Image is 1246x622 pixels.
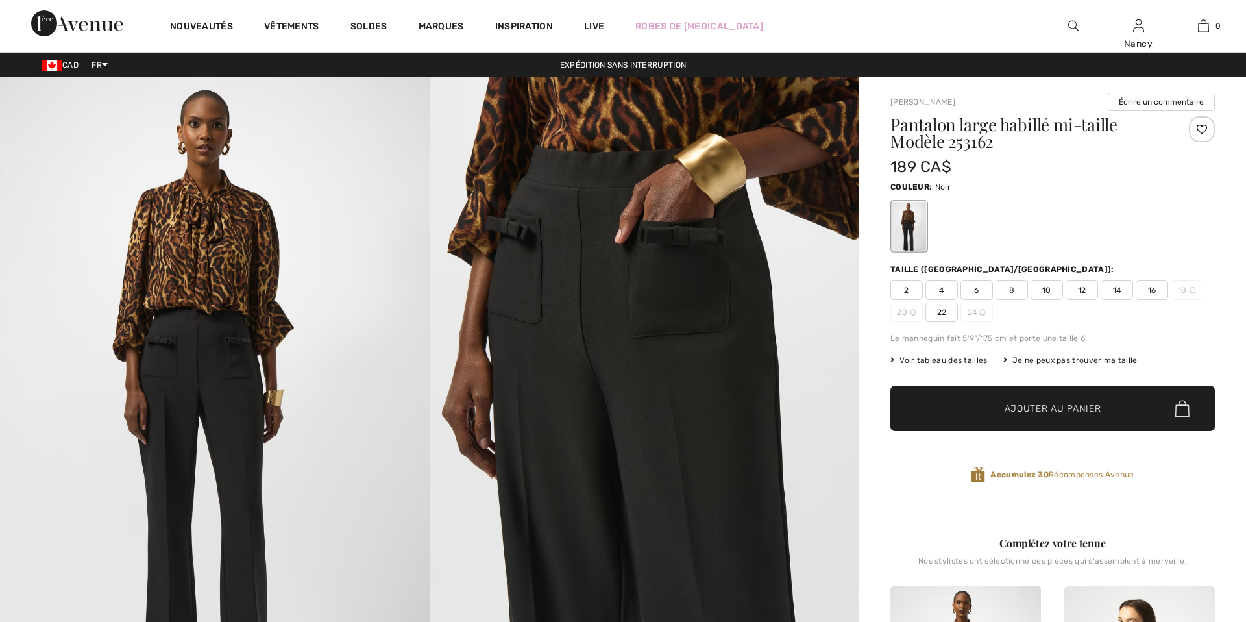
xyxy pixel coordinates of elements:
[890,332,1215,344] div: Le mannequin fait 5'9"/175 cm et porte une taille 6.
[1133,19,1144,32] a: Se connecter
[1108,93,1215,111] button: Écrire un commentaire
[960,280,993,300] span: 6
[890,386,1215,431] button: Ajouter au panier
[1031,280,1063,300] span: 10
[890,536,1215,551] div: Complétez votre tenue
[42,60,84,69] span: CAD
[935,182,951,192] span: Noir
[92,60,108,69] span: FR
[1175,400,1190,417] img: Bag.svg
[170,21,233,34] a: Nouveautés
[1101,280,1133,300] span: 14
[990,469,1134,480] span: Récompenses Avenue
[1190,287,1196,293] img: ring-m.svg
[1198,18,1209,34] img: Mon panier
[890,97,955,106] a: [PERSON_NAME]
[264,21,319,34] a: Vêtements
[419,21,464,34] a: Marques
[890,556,1215,576] div: Nos stylistes ont sélectionné ces pièces qui s'assemblent à merveille.
[960,303,993,322] span: 24
[890,280,923,300] span: 2
[925,303,958,322] span: 22
[584,19,604,33] a: Live
[890,355,988,366] span: Voir tableau des tailles
[892,202,926,251] div: Noir
[42,60,62,71] img: Canadian Dollar
[495,21,553,34] span: Inspiration
[1215,20,1221,32] span: 0
[1066,280,1098,300] span: 12
[1136,280,1168,300] span: 16
[350,21,387,34] a: Soldes
[31,10,123,36] img: 1ère Avenue
[1003,355,1138,366] div: Je ne peux pas trouver ma taille
[890,264,1117,275] div: Taille ([GEOGRAPHIC_DATA]/[GEOGRAPHIC_DATA]):
[890,116,1161,150] h1: Pantalon large habillé mi-taille Modèle 253162
[1005,402,1101,416] span: Ajouter au panier
[990,470,1049,479] strong: Accumulez 30
[890,182,932,192] span: Couleur:
[971,466,985,484] img: Récompenses Avenue
[925,280,958,300] span: 4
[1133,18,1144,34] img: Mes infos
[996,280,1028,300] span: 8
[1171,18,1235,34] a: 0
[890,158,951,176] span: 189 CA$
[910,309,916,316] img: ring-m.svg
[1106,37,1170,51] div: Nancy
[890,303,923,322] span: 20
[979,309,986,316] img: ring-m.svg
[1171,280,1203,300] span: 18
[1068,18,1079,34] img: recherche
[635,19,763,33] a: Robes de [MEDICAL_DATA]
